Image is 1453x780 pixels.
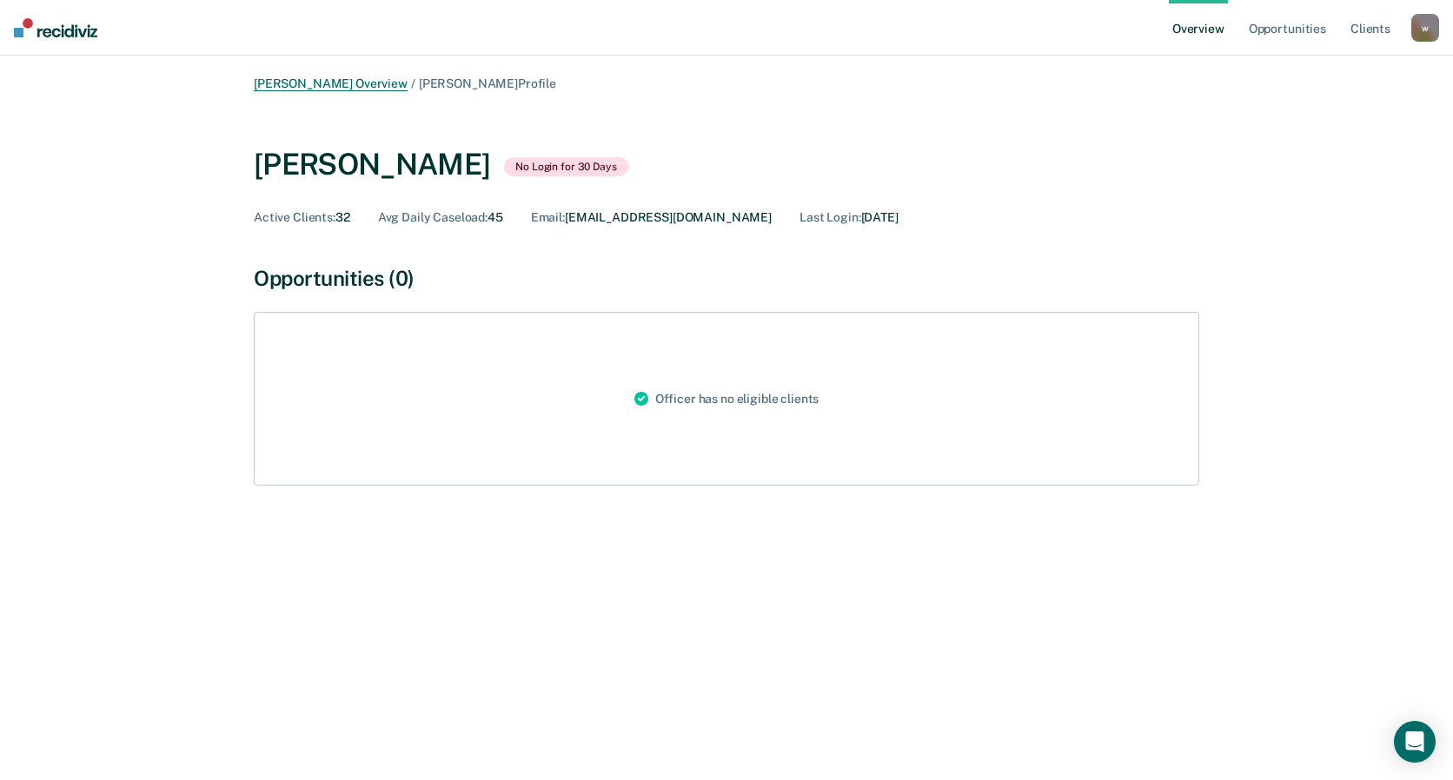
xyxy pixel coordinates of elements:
div: 45 [378,210,503,225]
span: No Login for 30 Days [504,157,628,176]
a: [PERSON_NAME] Overview [254,76,408,91]
div: Open Intercom Messenger [1394,721,1436,763]
div: [EMAIL_ADDRESS][DOMAIN_NAME] [531,210,772,225]
div: [PERSON_NAME] [254,147,490,182]
div: Opportunities (0) [254,266,1199,291]
div: Officer has no eligible clients [620,313,833,485]
span: [PERSON_NAME] Profile [419,76,556,90]
div: 32 [254,210,350,225]
button: w [1411,14,1439,42]
span: Avg Daily Caseload : [378,210,488,224]
span: Email : [531,210,565,224]
span: Last Login : [799,210,860,224]
img: Recidiviz [14,18,97,37]
div: [DATE] [799,210,899,225]
span: / [408,76,419,90]
span: Active Clients : [254,210,335,224]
